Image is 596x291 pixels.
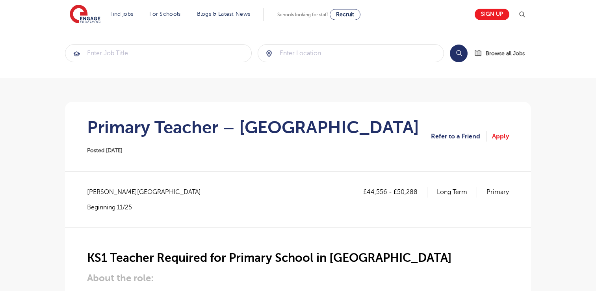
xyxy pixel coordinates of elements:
[431,131,487,142] a: Refer to a Friend
[258,45,444,62] input: Submit
[70,5,100,24] img: Engage Education
[486,187,509,197] p: Primary
[87,187,209,197] span: [PERSON_NAME][GEOGRAPHIC_DATA]
[450,45,468,62] button: Search
[258,44,444,62] div: Submit
[492,131,509,142] a: Apply
[486,49,525,58] span: Browse all Jobs
[474,49,531,58] a: Browse all Jobs
[87,272,154,284] strong: About the role:
[87,118,419,137] h1: Primary Teacher – [GEOGRAPHIC_DATA]
[363,187,427,197] p: £44,556 - £50,288
[65,45,251,62] input: Submit
[475,9,509,20] a: Sign up
[330,9,360,20] a: Recruit
[87,203,209,212] p: Beginning 11/25
[149,11,180,17] a: For Schools
[437,187,477,197] p: Long Term
[87,147,123,153] span: Posted [DATE]
[336,11,354,17] span: Recruit
[277,12,328,17] span: Schools looking for staff
[87,251,509,265] h2: KS1 Teacher Required for Primary School in [GEOGRAPHIC_DATA]
[65,44,252,62] div: Submit
[110,11,134,17] a: Find jobs
[197,11,251,17] a: Blogs & Latest News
